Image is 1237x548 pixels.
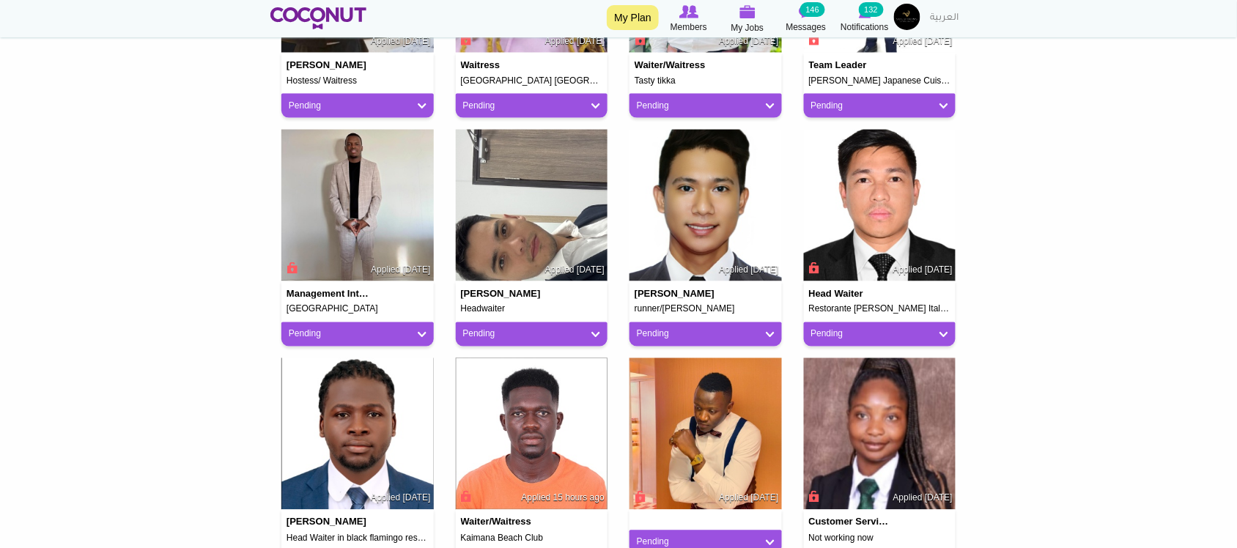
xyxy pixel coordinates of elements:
h5: Head Waiter in black flamingo restaurant [287,534,429,544]
img: Simo Ngonyama's picture [281,130,434,282]
a: My Jobs My Jobs [718,4,777,35]
a: Browse Members Members [660,4,718,34]
img: Mohammad Sserwanja's picture [281,358,434,511]
a: Pending [463,100,601,112]
img: Moses Bukenya's picture [629,358,782,511]
h5: [GEOGRAPHIC_DATA] [GEOGRAPHIC_DATA] [461,76,603,86]
a: Pending [811,328,949,341]
h5: [GEOGRAPHIC_DATA] [287,305,429,314]
img: Home [270,7,366,29]
h4: [PERSON_NAME] [635,289,720,299]
img: Oscar Pinzon's picture [456,130,608,282]
a: My Plan [607,5,659,30]
span: My Jobs [731,21,764,35]
span: Connect to Unlock the Profile [807,489,820,504]
a: العربية [923,4,967,33]
h5: [PERSON_NAME] Japanese Cuisine [809,76,951,86]
h5: Hostess/ Waitress [287,76,429,86]
span: Connect to Unlock the Profile [459,489,472,504]
h4: Waiter/Waitress [635,60,720,70]
a: Messages Messages 146 [777,4,835,34]
img: Messages [799,5,813,18]
img: arman leones's picture [629,130,782,282]
small: 146 [800,2,825,17]
h4: Waiter/Waitress [461,517,546,527]
a: Pending [463,328,601,341]
span: Connect to Unlock the Profile [632,32,646,47]
img: Jennipher Magaramombe's picture [804,358,956,511]
h4: [PERSON_NAME] [461,289,546,299]
a: Pending [811,100,949,112]
h5: Not working now [809,534,951,544]
img: Samuel Agyei's picture [456,358,608,511]
span: Connect to Unlock the Profile [807,261,820,275]
h5: Headwaiter [461,305,603,314]
h4: Team leader [809,60,894,70]
a: Pending [289,328,427,341]
h4: Waitress [461,60,546,70]
img: Notifications [859,5,871,18]
h4: Management Internship [287,289,372,299]
span: Connect to Unlock the Profile [807,32,820,47]
h5: Kaimana Beach Club [461,534,603,544]
span: Connect to Unlock the Profile [284,261,298,275]
h5: Restorante [PERSON_NAME] Italian restaurant [809,305,951,314]
span: Messages [786,20,827,34]
small: 132 [859,2,884,17]
h5: runner/[PERSON_NAME] [635,305,777,314]
h4: Customer Service Agent [809,517,894,527]
img: My Jobs [739,5,756,18]
a: Pending [637,328,775,341]
h5: Tasty tikka [635,76,777,86]
span: Notifications [841,20,888,34]
a: Pending [289,100,427,112]
h4: [PERSON_NAME] [287,60,372,70]
a: Pending [637,100,775,112]
img: Browse Members [679,5,698,18]
span: Connect to Unlock the Profile [632,489,646,504]
span: Connect to Unlock the Profile [459,32,472,47]
h4: Head Waiter [809,289,894,299]
img: Louie Jan Beniga's picture [804,130,956,282]
h4: [PERSON_NAME] [287,517,372,527]
a: Notifications Notifications 132 [835,4,894,34]
span: Members [671,20,707,34]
